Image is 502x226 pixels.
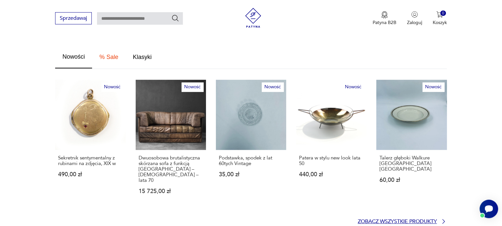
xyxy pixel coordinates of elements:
[139,155,203,183] p: Dwuosobowa brutalistyczna skórzana sofa z funkcją [GEOGRAPHIC_DATA] – [DEMOGRAPHIC_DATA] – lata 70
[299,172,363,177] p: 440,00 zł
[379,155,444,172] p: Talerz głęboki Walkure [GEOGRAPHIC_DATA] [GEOGRAPHIC_DATA]
[440,11,446,16] div: 0
[433,11,447,26] button: 0Koszyk
[358,219,437,224] p: Zobacz wszystkie produkty
[219,155,283,166] p: Podstawka, spodek z lat 60tych Vintage
[299,155,363,166] p: Patera w stylu new look lata 50
[62,54,85,60] span: Nowości
[407,19,422,26] p: Zaloguj
[373,11,396,26] a: Ikona medaluPatyna B2B
[171,14,179,22] button: Szukaj
[381,11,388,18] img: Ikona medalu
[358,218,447,225] a: Zobacz wszystkie produkty
[216,80,286,207] a: NowośćPodstawka, spodek z lat 60tych VintagePodstawka, spodek z lat 60tych Vintage35,00 zł
[376,80,447,207] a: NowośćTalerz głęboki Walkure Bayreuth BavariaTalerz głęboki Walkure [GEOGRAPHIC_DATA] [GEOGRAPHIC...
[373,11,396,26] button: Patyna B2B
[219,172,283,177] p: 35,00 zł
[58,172,122,177] p: 490,00 zł
[55,12,92,24] button: Sprzedawaj
[296,80,366,207] a: NowośćPatera w stylu new look lata 50Patera w stylu new look lata 50440,00 zł
[407,11,422,26] button: Zaloguj
[99,54,118,60] span: % Sale
[139,188,203,194] p: 15 725,00 zł
[136,80,206,207] a: NowośćDwuosobowa brutalistyczna skórzana sofa z funkcją spania – Niemcy – lata 70Dwuosobowa bruta...
[373,19,396,26] p: Patyna B2B
[55,16,92,21] a: Sprzedawaj
[433,19,447,26] p: Koszyk
[58,155,122,166] p: Sekretnik sentymentalny z rubinami na zdjęcia, XIX w
[133,54,151,60] span: Klasyki
[436,11,443,18] img: Ikona koszyka
[480,200,498,218] iframe: Smartsupp widget button
[379,177,444,183] p: 60,00 zł
[411,11,418,18] img: Ikonka użytkownika
[243,8,263,28] img: Patyna - sklep z meblami i dekoracjami vintage
[55,80,125,207] a: NowośćSekretnik sentymentalny z rubinami na zdjęcia, XIX wSekretnik sentymentalny z rubinami na z...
